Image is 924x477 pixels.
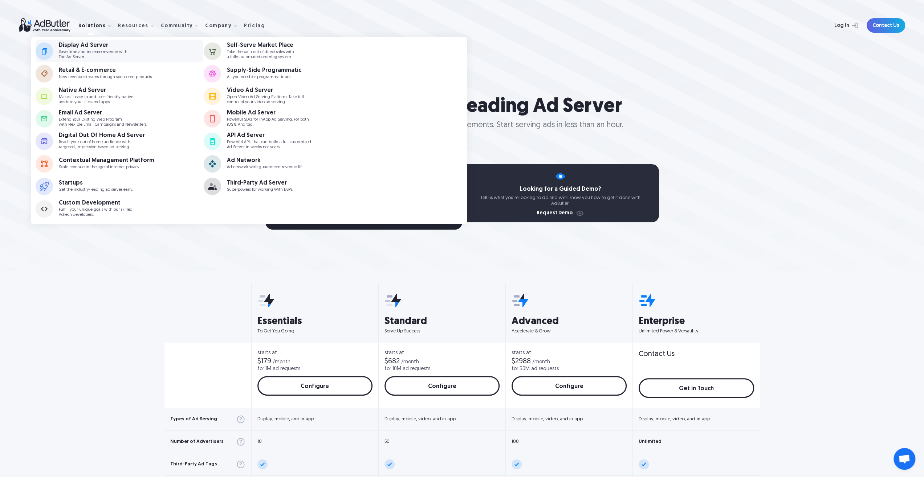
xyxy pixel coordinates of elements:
div: Display, mobile, video, and in-app [384,417,456,421]
div: for 10M ad requests [384,367,430,372]
nav: Solutions [31,37,467,224]
div: Display, mobile, and in-app [257,417,314,421]
div: Resources [118,24,148,29]
p: Unlimited Power & Versatility [639,328,754,335]
div: Mobile Ad Server [227,110,309,116]
div: 50 [384,439,390,444]
a: Contextual Management Platform Scale revenue in the age of internet privacy. [36,153,203,175]
a: Self-Serve Market Place Take the pain out of direct sales witha fully-automated ordering system. [204,40,371,62]
div: Retail & E-commerce [59,68,152,73]
p: New revenue streams through sponsored products. [59,75,152,80]
div: Community [161,14,204,37]
h3: Enterprise [639,316,754,327]
h3: Advanced [512,316,627,327]
div: Unlimited [639,439,662,444]
p: All you need for programmatic ads. [227,75,301,80]
div: $682 [384,358,400,365]
div: Display, mobile, video, and in-app [639,417,710,421]
a: Pricing [244,22,271,29]
a: Supply-Side Programmatic All you need for programmatic ads. [204,63,371,85]
div: Native Ad Server [59,88,133,93]
div: $2988 [512,358,531,365]
p: Scale revenue in the age of internet privacy. [59,165,154,170]
div: Digital Out Of Home Ad Server [59,133,145,138]
div: /month [401,360,419,365]
a: Retail & E-commerce New revenue streams through sponsored products. [36,63,203,85]
div: for 50M ad requests [512,367,559,372]
div: Third-Party Ad Server [227,180,293,186]
div: API Ad Server [227,133,311,138]
div: Solutions [78,14,117,37]
a: Mobile Ad Server Powerful SDKs for InApp Ad Serving. For bothiOS & Android. [204,108,371,130]
div: Video Ad Server [227,88,304,93]
div: starts at [384,351,500,356]
a: Startups Get the industry-leading ad server early. [36,175,203,197]
a: Video Ad Server Open Video Ad Serving Platform. Take fullcontrol of your video ad serving. [204,85,371,107]
p: Serve Up Success [384,328,500,335]
div: Company [205,14,243,37]
div: 100 [512,439,519,444]
div: Number of Advertisers [170,439,224,444]
div: Open chat [894,448,915,470]
a: Request Demo [537,211,584,216]
a: Configure [257,376,373,396]
a: API Ad Server Powerful APIs that can build a full customizedAd Server in weeks not years. [204,130,371,152]
p: Powerful SDKs for InApp Ad Serving. For both iOS & Android. [227,117,309,127]
p: Tell us what you're looking to do and we'll show you how to get it done with AdButler. [462,195,659,206]
div: /month [273,360,290,365]
a: Contact Us [867,18,905,33]
p: Extend Your Existing Web Program with Flexible Email Campaigns and Newsletters. [59,117,147,127]
p: Fulfill your unique goals with our skilled AdTech developers. [59,207,133,217]
div: Self-Serve Market Place [227,43,294,48]
div: Pricing [244,24,265,29]
p: Open Video Ad Serving Platform. Take full control of your video ad serving. [227,95,304,104]
div: $179 [257,358,271,365]
div: Types of Ad Serving [170,417,217,421]
div: 10 [257,439,262,444]
div: Solutions [78,24,106,29]
div: Display Ad Server [59,43,127,48]
div: Contact Us [639,351,675,358]
p: Reach your out of home audience with targeted, impression based ad-serving. [59,140,145,149]
div: Third-Party Ad Tags [170,462,217,466]
p: Get the industry-leading ad server early. [59,187,133,192]
div: Community [161,24,193,29]
a: Digital Out Of Home Ad Server Reach your out of home audience withtargeted, impression based ad-s... [36,130,203,152]
p: Makes it easy to add user-friendly native ads into your sites and apps. [59,95,133,104]
a: Third-Party Ad Server Superpowers for working With DSPs. [204,175,371,197]
div: Resources [118,14,159,37]
h4: Looking for a Guided Demo? [462,186,659,192]
div: Company [205,24,232,29]
div: Ad Network [227,158,304,163]
div: Custom Development [59,200,133,206]
div: starts at [257,351,373,356]
a: Email Ad Server Extend Your Existing Web Programwith Flexible Email Campaigns and Newsletters. [36,108,203,130]
div: Display, mobile, video, and in-app [512,417,583,421]
a: Get in Touch [639,378,754,398]
div: for 1M ad requests [257,367,300,372]
p: Superpowers for working With DSPs. [227,187,293,192]
div: Contextual Management Platform [59,158,154,163]
p: Ad network with guaranteed revenue lift. [227,165,304,170]
a: Custom Development Fulfill your unique goals with our skilledAdTech developers. [36,198,203,220]
div: Supply-Side Programmatic [227,68,301,73]
h3: Standard [384,316,500,327]
div: Startups [59,180,133,186]
h3: Essentials [257,316,373,327]
p: Powerful APIs that can build a full customized Ad Server in weeks not years. [227,140,311,149]
p: To Get You Going [257,328,373,335]
a: Log In [815,18,862,33]
a: Native Ad Server Makes it easy to add user-friendly nativeads into your sites and apps. [36,85,203,107]
a: Display Ad Server Save time and increase revenue withThe Ad Server. [36,40,203,62]
a: Configure [384,376,500,396]
div: /month [532,360,550,365]
p: Save time and increase revenue with The Ad Server. [59,50,127,59]
div: starts at [512,351,627,356]
p: Accelerate & Grow [512,328,627,335]
div: Email Ad Server [59,110,147,116]
a: Ad Network Ad network with guaranteed revenue lift. [204,153,371,175]
p: Take the pain out of direct sales with a fully-automated ordering system. [227,50,294,59]
a: Configure [512,376,627,396]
